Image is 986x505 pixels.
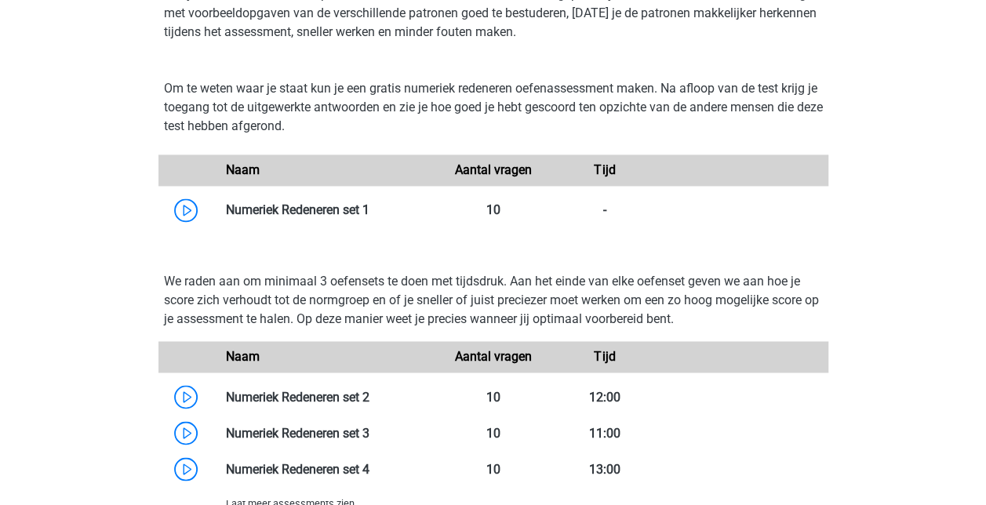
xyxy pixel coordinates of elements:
div: Tijd [549,161,660,180]
div: Numeriek Redeneren set 3 [214,423,438,442]
div: Aantal vragen [437,161,548,180]
div: Naam [214,347,438,366]
div: Numeriek Redeneren set 1 [214,201,438,220]
div: Numeriek Redeneren set 2 [214,387,438,406]
div: Naam [214,161,438,180]
p: We raden aan om minimaal 3 oefensets te doen met tijdsdruk. Aan het einde van elke oefenset geven... [164,272,823,329]
p: Om te weten waar je staat kun je een gratis numeriek redeneren oefenassessment maken. Na afloop v... [164,79,823,136]
div: Numeriek Redeneren set 4 [214,460,438,478]
div: Aantal vragen [437,347,548,366]
div: Tijd [549,347,660,366]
